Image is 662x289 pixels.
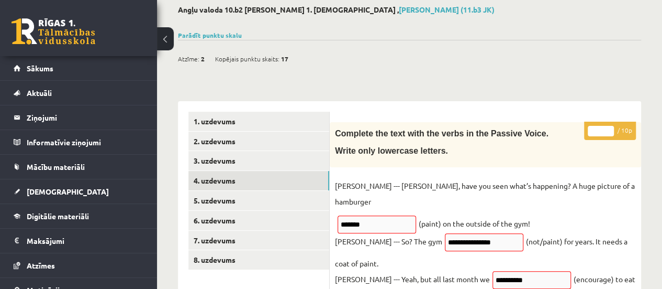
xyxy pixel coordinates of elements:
a: 2. uzdevums [188,132,329,151]
a: 8. uzdevums [188,250,329,270]
a: Ziņojumi [14,105,144,130]
legend: Informatīvie ziņojumi [27,130,144,154]
span: Atzīmes [27,261,55,270]
span: Digitālie materiāli [27,211,89,221]
a: Rīgas 1. Tālmācības vidusskola [12,18,95,45]
span: Sākums [27,63,53,73]
span: Mācību materiāli [27,162,85,172]
a: 4. uzdevums [188,171,329,190]
a: 6. uzdevums [188,211,329,230]
span: Atzīme: [178,51,199,67]
p: / 10p [584,122,636,140]
span: 17 [281,51,288,67]
a: Digitālie materiāli [14,204,144,228]
a: Mācību materiāli [14,155,144,179]
a: Aktuāli [14,81,144,105]
a: 5. uzdevums [188,191,329,210]
span: 2 [201,51,205,67]
span: Kopējais punktu skaits: [215,51,279,67]
a: Informatīvie ziņojumi [14,130,144,154]
a: Maksājumi [14,229,144,253]
span: Write only lowercase letters. [335,146,448,155]
legend: Ziņojumi [27,105,144,130]
a: [PERSON_NAME] (11.b3 JK) [399,5,495,14]
a: [DEMOGRAPHIC_DATA] [14,179,144,204]
p: [PERSON_NAME] --- So? The gym [335,233,442,249]
span: [DEMOGRAPHIC_DATA] [27,187,109,196]
a: Sākums [14,56,144,80]
a: Atzīmes [14,253,144,277]
h2: Angļu valoda 10.b2 [PERSON_NAME] 1. [DEMOGRAPHIC_DATA] , [178,5,641,14]
a: 3. uzdevums [188,151,329,170]
a: Parādīt punktu skalu [178,31,242,39]
span: Complete the text with the verbs in the Passive Voice. [335,129,548,138]
p: [PERSON_NAME] --- [PERSON_NAME], have you seen what’s happening? A huge picture of a hamburger [335,178,636,209]
legend: Maksājumi [27,229,144,253]
p: [PERSON_NAME] --- Yeah, but all last month we [335,271,490,287]
a: 7. uzdevums [188,231,329,250]
a: 1. uzdevums [188,112,329,131]
span: Aktuāli [27,88,52,98]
